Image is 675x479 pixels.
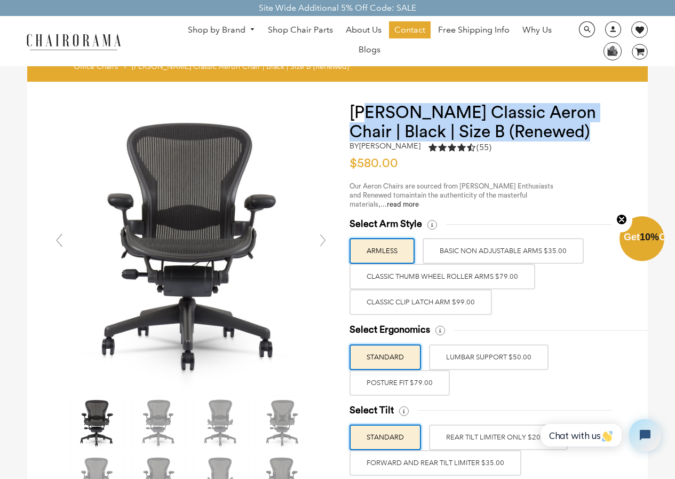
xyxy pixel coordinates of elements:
[350,289,492,315] label: Classic Clip Latch Arm $99.00
[340,21,387,38] a: About Us
[350,103,626,142] h1: [PERSON_NAME] Classic Aeron Chair | Black | Size B (Renewed)
[620,217,664,262] div: Get10%OffClose teaser
[350,404,394,417] span: Select Tilt
[517,21,557,38] a: Why Us
[353,41,386,58] a: Blogs
[49,103,333,388] img: DSC_4998_grande.jpg
[256,396,309,450] img: Herman Miller Classic Aeron Chair | Black | Size B (Renewed) - chairorama
[624,232,673,242] span: Get Off
[428,142,491,153] div: 4.5 rating (55 votes)
[350,344,421,370] label: STANDARD
[359,44,380,56] span: Blogs
[268,25,333,36] span: Shop Chair Parts
[640,232,659,242] span: 10%
[182,22,260,38] a: Shop by Brand
[20,32,127,51] img: chairorama
[429,344,549,370] label: LUMBAR SUPPORT $50.00
[70,396,124,450] img: Herman Miller Classic Aeron Chair | Black | Size B (Renewed) - chairorama
[389,21,431,38] a: Contact
[350,142,420,151] h2: by
[132,396,186,450] img: Herman Miller Classic Aeron Chair | Black | Size B (Renewed) - chairorama
[429,425,568,450] label: REAR TILT LIMITER ONLY $20.00
[350,183,553,199] span: Our Aeron Chairs are sourced from [PERSON_NAME] Enthusiasts and Renewed to
[194,396,248,450] img: Herman Miller Classic Aeron Chair | Black | Size B (Renewed) - chairorama
[346,25,382,36] span: About Us
[438,25,510,36] span: Free Shipping Info
[604,43,621,59] img: WhatsApp_Image_2024-07-12_at_16.23.01.webp
[433,21,515,38] a: Free Shipping Info
[350,238,415,264] label: ARMLESS
[394,25,425,36] span: Contact
[611,208,632,232] button: Close teaser
[350,157,398,170] span: $580.00
[350,324,430,336] span: Select Ergonomics
[350,425,421,450] label: STANDARD
[387,201,419,208] a: read more
[529,410,670,460] iframe: Tidio Chat
[428,142,491,156] a: 4.5 rating (55 votes)
[350,264,535,289] label: Classic Thumb Wheel Roller Arms $79.00
[350,218,422,230] span: Select Arm Style
[477,142,491,153] span: (55)
[74,61,353,76] nav: breadcrumbs
[263,21,338,38] a: Shop Chair Parts
[350,192,527,208] span: maintain the authenticity of the masterful materials,...
[350,450,521,476] label: FORWARD AND REAR TILT LIMITER $35.00
[350,370,450,396] label: POSTURE FIT $79.00
[423,238,584,264] label: BASIC NON ADJUSTABLE ARMS $35.00
[522,25,552,36] span: Why Us
[172,21,567,61] nav: DesktopNavigation
[359,141,420,151] a: [PERSON_NAME]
